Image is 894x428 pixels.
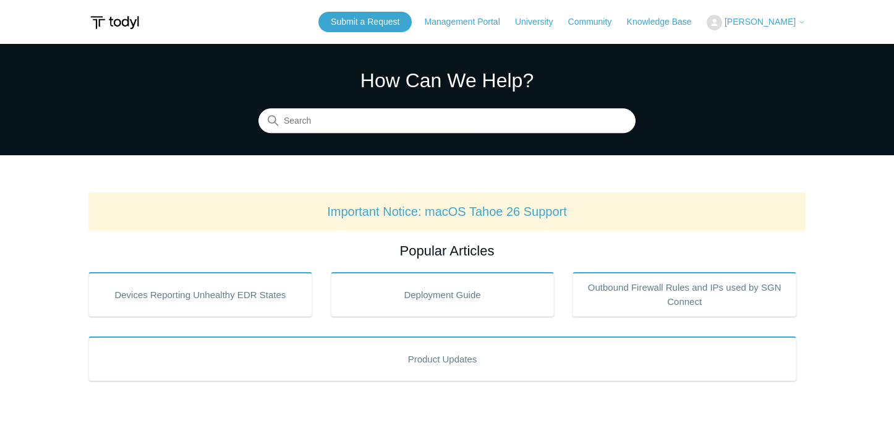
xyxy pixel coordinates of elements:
[318,12,412,32] a: Submit a Request
[88,336,796,381] a: Product Updates
[725,17,796,27] span: [PERSON_NAME]
[258,66,636,95] h1: How Can We Help?
[327,205,567,218] a: Important Notice: macOS Tahoe 26 Support
[568,15,624,28] a: Community
[515,15,565,28] a: University
[88,272,312,317] a: Devices Reporting Unhealthy EDR States
[331,272,555,317] a: Deployment Guide
[707,15,806,30] button: [PERSON_NAME]
[425,15,513,28] a: Management Portal
[258,109,636,134] input: Search
[573,272,796,317] a: Outbound Firewall Rules and IPs used by SGN Connect
[627,15,704,28] a: Knowledge Base
[88,241,806,261] h2: Popular Articles
[88,11,141,34] img: Todyl Support Center Help Center home page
